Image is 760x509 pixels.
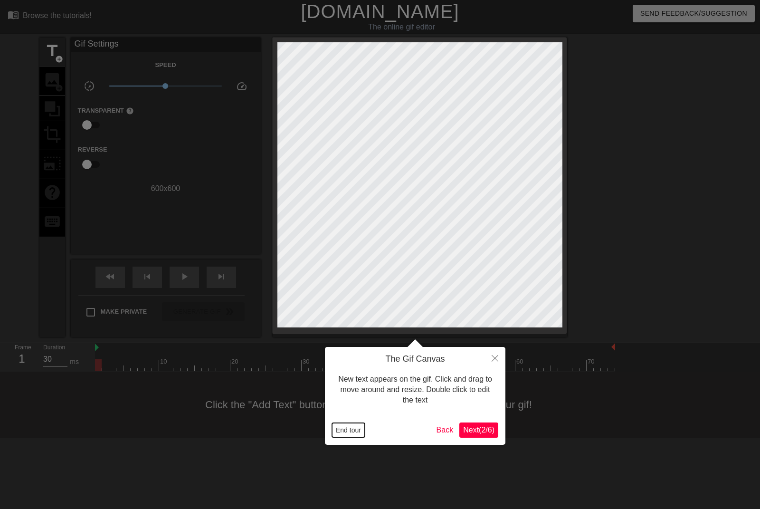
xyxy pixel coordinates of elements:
div: New text appears on the gif. Click and drag to move around and resize. Double click to edit the text [332,365,498,415]
button: Close [484,347,505,369]
button: Back [433,423,457,438]
h4: The Gif Canvas [332,354,498,365]
button: End tour [332,423,365,437]
button: Next [459,423,498,438]
span: Next ( 2 / 6 ) [463,426,494,434]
